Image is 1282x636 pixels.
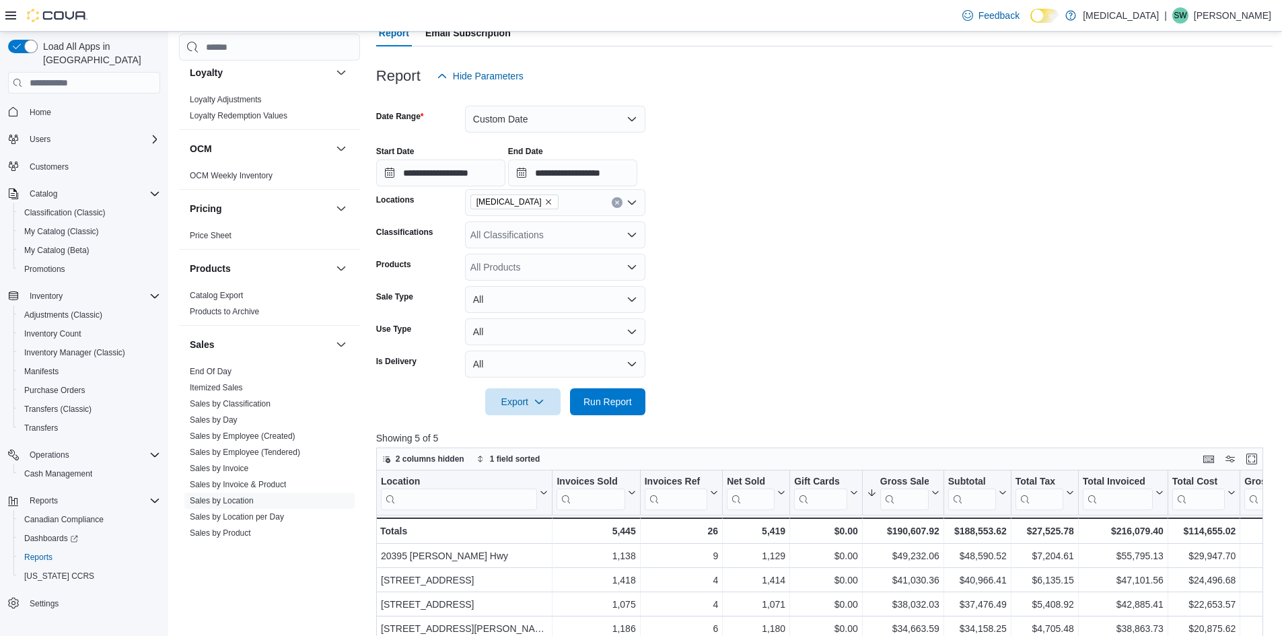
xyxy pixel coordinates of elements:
span: Manifests [24,366,59,377]
label: Date Range [376,111,424,122]
button: Customers [3,157,166,176]
button: Products [333,260,349,277]
a: [US_STATE] CCRS [19,568,100,584]
span: Settings [30,598,59,609]
a: Products to Archive [190,307,259,316]
span: Purchase Orders [24,385,85,396]
div: Invoices Sold [557,476,625,510]
a: Sales by Invoice [190,464,248,473]
span: Inventory Manager (Classic) [24,347,125,358]
div: 1,414 [727,572,785,588]
span: Adjustments (Classic) [24,310,102,320]
div: $37,476.49 [948,596,1007,612]
button: Reports [13,548,166,567]
div: $38,032.03 [867,596,939,612]
button: Invoices Ref [644,476,717,510]
div: 4 [644,596,717,612]
button: Open list of options [627,197,637,208]
label: Locations [376,195,415,205]
span: Washington CCRS [19,568,160,584]
div: $29,947.70 [1172,548,1236,564]
div: Net Sold [727,476,775,510]
a: Dashboards [19,530,83,546]
div: Invoices Ref [644,476,707,510]
a: Transfers [19,420,63,436]
span: Transfers (Classic) [24,404,92,415]
a: Customers [24,159,74,175]
div: Products [179,287,360,325]
span: Run Report [583,395,632,409]
a: Sales by Classification [190,399,271,409]
div: $7,204.61 [1016,548,1074,564]
div: $55,795.13 [1083,548,1164,564]
a: Settings [24,596,64,612]
span: Transfers [24,423,58,433]
button: Hide Parameters [431,63,529,90]
div: 1,075 [557,596,635,612]
a: Reports [19,549,58,565]
span: End Of Day [190,366,232,377]
span: Loyalty Redemption Values [190,110,287,121]
button: Catalog [3,184,166,203]
button: Open list of options [627,229,637,240]
button: Reports [3,491,166,510]
a: Sales by Employee (Created) [190,431,295,441]
span: 2 columns hidden [396,454,464,464]
div: Sonny Wong [1172,7,1188,24]
span: Adjustments (Classic) [19,307,160,323]
div: Gross Sales [880,476,929,510]
button: Users [24,131,56,147]
a: Cash Management [19,466,98,482]
a: Canadian Compliance [19,511,109,528]
button: Subtotal [948,476,1007,510]
button: Open list of options [627,262,637,273]
span: Sales by Employee (Created) [190,431,295,441]
input: Press the down key to open a popover containing a calendar. [508,160,637,186]
a: Sales by Day [190,415,238,425]
div: Sales [179,363,360,595]
span: My Catalog (Beta) [19,242,160,258]
div: Subtotal [948,476,996,489]
span: Inventory [24,288,160,304]
label: Is Delivery [376,356,417,367]
span: Sales by Classification [190,398,271,409]
button: Inventory Count [13,324,166,343]
button: [US_STATE] CCRS [13,567,166,586]
div: $24,496.68 [1172,572,1236,588]
span: Catalog [24,186,160,202]
div: $42,885.41 [1083,596,1164,612]
button: Total Cost [1172,476,1236,510]
span: Inventory Count [19,326,160,342]
div: $0.00 [794,523,858,539]
span: Loyalty Adjustments [190,94,262,105]
span: Products to Archive [190,306,259,317]
button: Canadian Compliance [13,510,166,529]
div: Total Cost [1172,476,1225,489]
button: Transfers (Classic) [13,400,166,419]
a: Adjustments (Classic) [19,307,108,323]
label: Products [376,259,411,270]
div: $22,653.57 [1172,596,1236,612]
a: Classification (Classic) [19,205,111,221]
span: Sales by Location per Day [190,511,284,522]
a: OCM Weekly Inventory [190,171,273,180]
span: Reports [30,495,58,506]
span: Export [493,388,553,415]
h3: Loyalty [190,66,223,79]
span: Customers [24,158,160,175]
div: 1,129 [727,548,785,564]
span: Itemized Sales [190,382,243,393]
a: Dashboards [13,529,166,548]
h3: Sales [190,338,215,351]
span: Sales by Location [190,495,254,506]
span: [US_STATE] CCRS [24,571,94,581]
button: Sales [190,338,330,351]
button: 2 columns hidden [377,451,470,467]
div: 1,418 [557,572,635,588]
span: Price Sheet [190,230,232,241]
h3: Pricing [190,202,221,215]
a: Sales by Product [190,528,251,538]
button: Gross Sales [867,476,939,510]
span: Load All Apps in [GEOGRAPHIC_DATA] [38,40,160,67]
